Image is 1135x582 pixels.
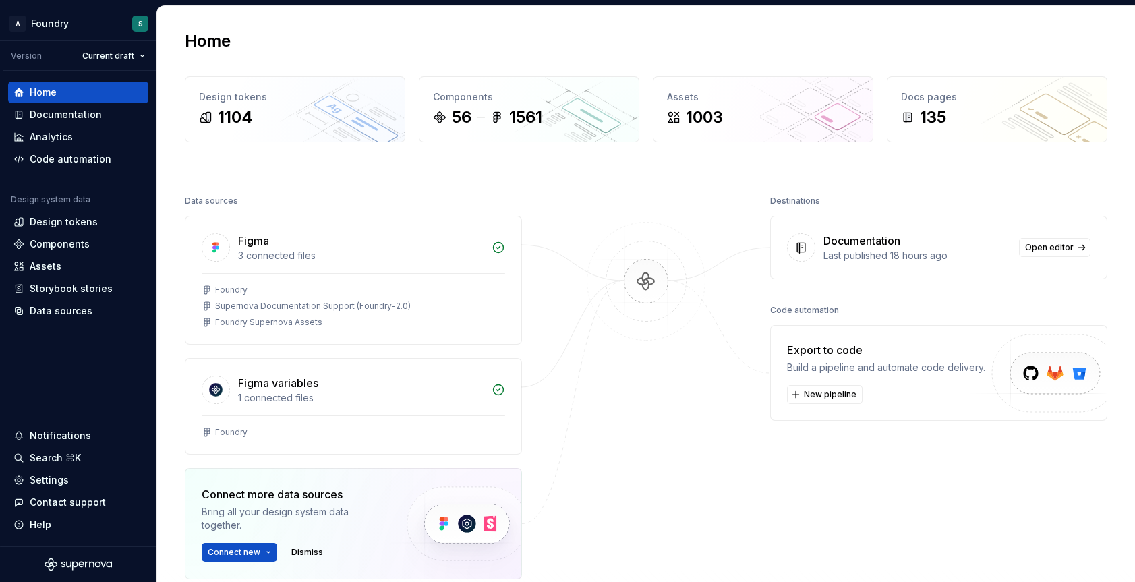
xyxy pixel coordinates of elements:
div: Notifications [30,429,91,442]
a: Analytics [8,126,148,148]
div: 3 connected files [238,249,484,262]
a: Components [8,233,148,255]
div: Contact support [30,496,106,509]
a: Design tokens1104 [185,76,405,142]
a: Components561561 [419,76,639,142]
div: Code automation [770,301,839,320]
button: Notifications [8,425,148,446]
button: Dismiss [285,543,329,562]
div: 1104 [218,107,253,128]
a: Settings [8,469,148,491]
div: Design tokens [199,90,391,104]
div: Design tokens [30,215,98,229]
div: 1561 [509,107,542,128]
a: Storybook stories [8,278,148,299]
div: Foundry Supernova Assets [215,317,322,328]
div: Assets [667,90,859,104]
a: Home [8,82,148,103]
div: Export to code [787,342,985,358]
div: Assets [30,260,61,273]
div: Connect more data sources [202,486,384,502]
a: Open editor [1019,238,1090,257]
a: Documentation [8,104,148,125]
div: Home [30,86,57,99]
div: Version [11,51,42,61]
h2: Home [185,30,231,52]
button: Contact support [8,492,148,513]
div: Analytics [30,130,73,144]
div: Bring all your design system data together. [202,505,384,532]
svg: Supernova Logo [45,558,112,571]
button: Connect new [202,543,277,562]
div: Foundry [215,285,248,295]
span: Dismiss [291,547,323,558]
div: 1 connected files [238,391,484,405]
div: 56 [452,107,471,128]
span: New pipeline [804,389,856,400]
button: Current draft [76,47,151,65]
div: Documentation [823,233,900,249]
div: Components [30,237,90,251]
div: Foundry [31,17,69,30]
span: Open editor [1025,242,1074,253]
button: AFoundryS [3,9,154,38]
div: Settings [30,473,69,487]
div: Foundry [215,427,248,438]
div: Supernova Documentation Support (Foundry-2.0) [215,301,411,312]
div: Data sources [185,192,238,210]
button: New pipeline [787,385,863,404]
div: 135 [920,107,946,128]
div: Components [433,90,625,104]
span: Connect new [208,547,260,558]
div: Destinations [770,192,820,210]
div: Design system data [11,194,90,205]
div: Documentation [30,108,102,121]
a: Assets1003 [653,76,873,142]
button: Search ⌘K [8,447,148,469]
div: Search ⌘K [30,451,81,465]
div: Storybook stories [30,282,113,295]
div: Help [30,518,51,531]
div: Figma variables [238,375,318,391]
div: Build a pipeline and automate code delivery. [787,361,985,374]
div: A [9,16,26,32]
div: 1003 [686,107,723,128]
a: Docs pages135 [887,76,1107,142]
div: Last published 18 hours ago [823,249,1011,262]
a: Design tokens [8,211,148,233]
a: Figma3 connected filesFoundrySupernova Documentation Support (Foundry-2.0)Foundry Supernova Assets [185,216,522,345]
div: Data sources [30,304,92,318]
a: Figma variables1 connected filesFoundry [185,358,522,455]
div: S [138,18,143,29]
div: Figma [238,233,269,249]
div: Docs pages [901,90,1093,104]
a: Assets [8,256,148,277]
a: Data sources [8,300,148,322]
span: Current draft [82,51,134,61]
div: Code automation [30,152,111,166]
a: Code automation [8,148,148,170]
button: Help [8,514,148,535]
